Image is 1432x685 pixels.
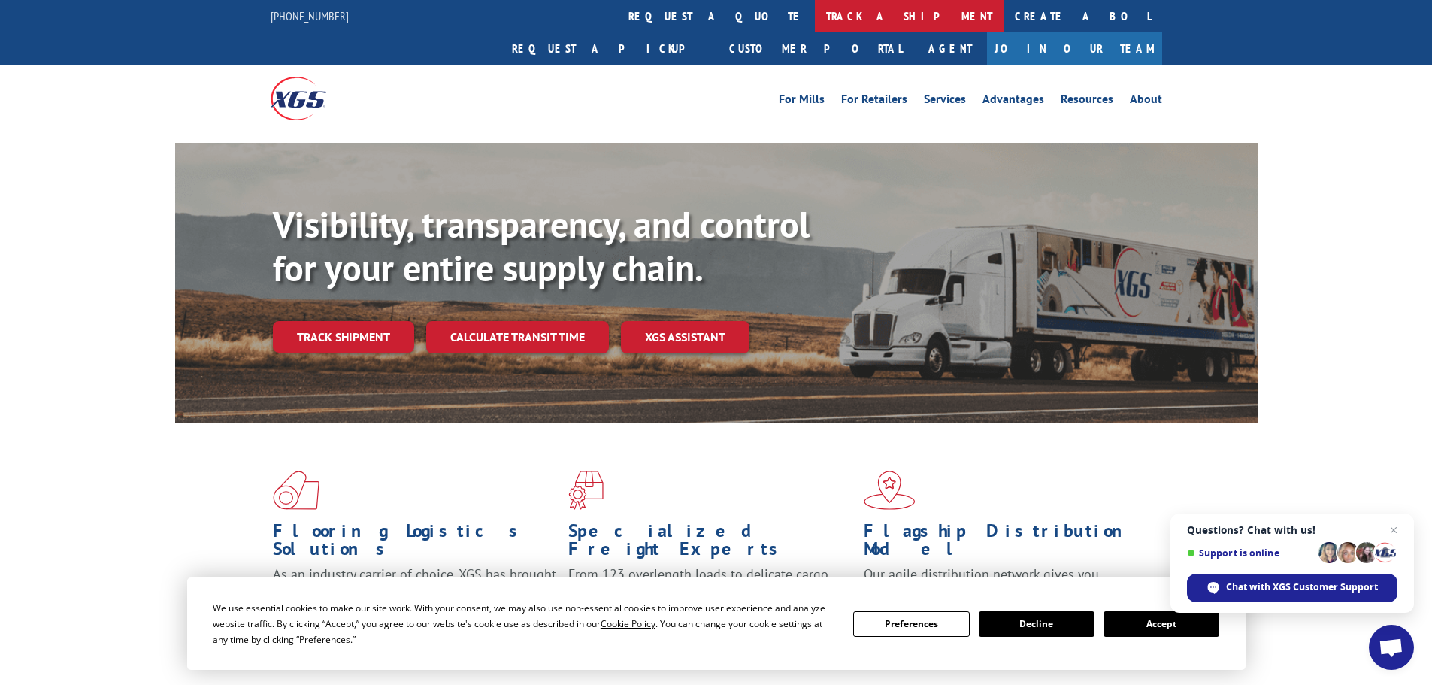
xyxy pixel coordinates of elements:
h1: Flooring Logistics Solutions [273,522,557,565]
div: Chat with XGS Customer Support [1187,574,1397,602]
span: Cookie Policy [601,617,655,630]
a: Request a pickup [501,32,718,65]
a: Customer Portal [718,32,913,65]
span: Our agile distribution network gives you nationwide inventory management on demand. [864,565,1140,601]
h1: Specialized Freight Experts [568,522,852,565]
b: Visibility, transparency, and control for your entire supply chain. [273,201,810,291]
h1: Flagship Distribution Model [864,522,1148,565]
span: Questions? Chat with us! [1187,524,1397,536]
a: Track shipment [273,321,414,353]
a: For Retailers [841,93,907,110]
img: xgs-icon-focused-on-flooring-red [568,471,604,510]
a: [PHONE_NUMBER] [271,8,349,23]
p: From 123 overlength loads to delicate cargo, our experienced staff knows the best way to move you... [568,565,852,632]
a: For Mills [779,93,825,110]
a: About [1130,93,1162,110]
button: Decline [979,611,1094,637]
button: Accept [1104,611,1219,637]
a: Calculate transit time [426,321,609,353]
span: As an industry carrier of choice, XGS has brought innovation and dedication to flooring logistics... [273,565,556,619]
a: Join Our Team [987,32,1162,65]
a: XGS ASSISTANT [621,321,749,353]
div: Open chat [1369,625,1414,670]
span: Support is online [1187,547,1313,559]
a: Agent [913,32,987,65]
a: Resources [1061,93,1113,110]
span: Preferences [299,633,350,646]
a: Advantages [982,93,1044,110]
a: Services [924,93,966,110]
button: Preferences [853,611,969,637]
img: xgs-icon-flagship-distribution-model-red [864,471,916,510]
img: xgs-icon-total-supply-chain-intelligence-red [273,471,319,510]
span: Chat with XGS Customer Support [1226,580,1378,594]
div: We use essential cookies to make our site work. With your consent, we may also use non-essential ... [213,600,835,647]
span: Close chat [1385,521,1403,539]
div: Cookie Consent Prompt [187,577,1246,670]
